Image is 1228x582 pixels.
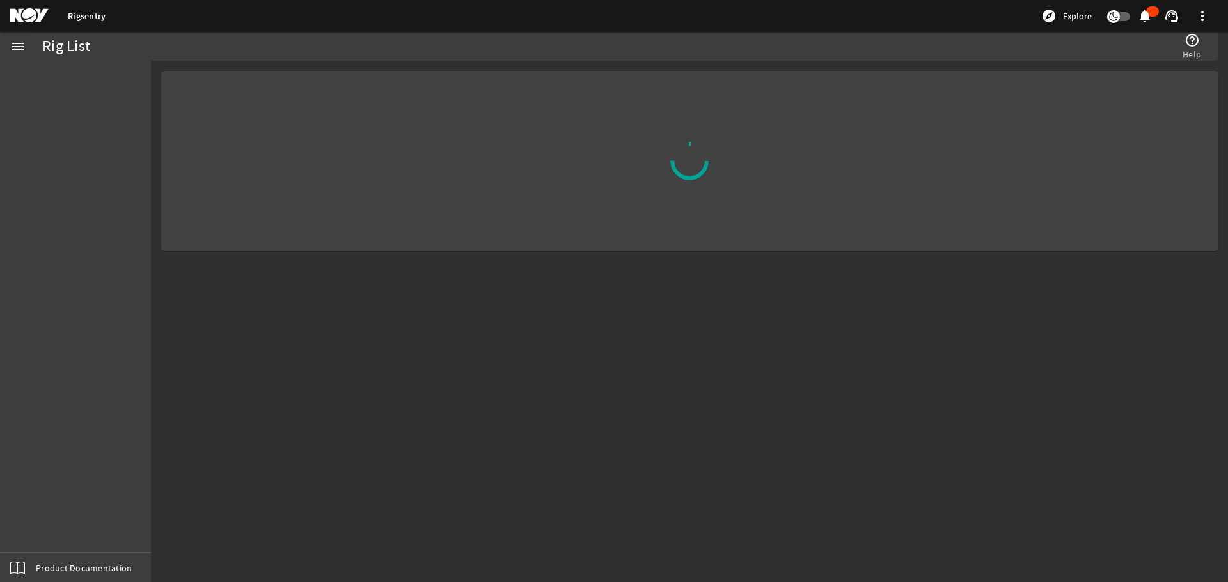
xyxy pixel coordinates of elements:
mat-icon: help_outline [1185,33,1200,48]
mat-icon: explore [1041,8,1057,24]
div: Rig List [42,40,90,53]
span: Explore [1063,10,1092,22]
button: more_vert [1187,1,1218,31]
mat-icon: notifications [1137,8,1153,24]
mat-icon: menu [10,39,26,54]
mat-icon: support_agent [1164,8,1179,24]
span: Help [1183,48,1201,61]
button: Explore [1036,6,1097,26]
a: Rigsentry [68,10,106,22]
span: Product Documentation [36,562,132,574]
